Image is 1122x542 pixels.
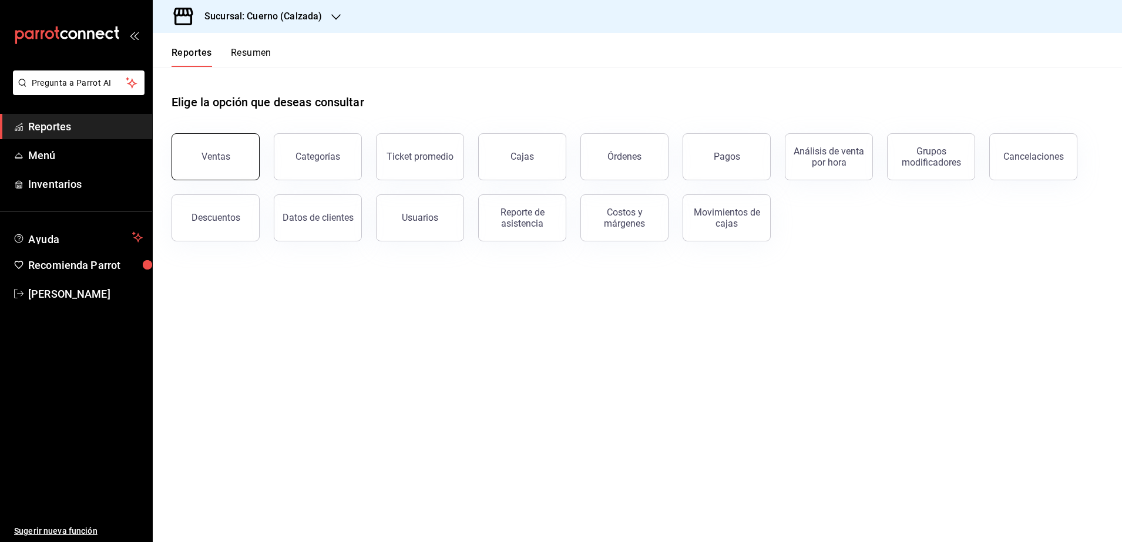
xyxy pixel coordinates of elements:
div: navigation tabs [172,47,271,67]
button: Resumen [231,47,271,67]
span: Pregunta a Parrot AI [32,77,126,89]
div: Costos y márgenes [588,207,661,229]
div: Pagos [714,151,740,162]
span: Sugerir nueva función [14,525,143,537]
div: Datos de clientes [283,212,354,223]
button: Movimientos de cajas [683,194,771,241]
div: Movimientos de cajas [690,207,763,229]
button: Grupos modificadores [887,133,975,180]
span: Ayuda [28,230,127,244]
button: Pregunta a Parrot AI [13,70,145,95]
a: Pregunta a Parrot AI [8,85,145,97]
span: Menú [28,147,143,163]
span: [PERSON_NAME] [28,286,143,302]
div: Usuarios [402,212,438,223]
span: Recomienda Parrot [28,257,143,273]
div: Reporte de asistencia [486,207,559,229]
div: Ventas [201,151,230,162]
h3: Sucursal: Cuerno (Calzada) [195,9,322,23]
button: open_drawer_menu [129,31,139,40]
button: Ticket promedio [376,133,464,180]
button: Cancelaciones [989,133,1077,180]
span: Reportes [28,119,143,134]
button: Reporte de asistencia [478,194,566,241]
button: Ventas [172,133,260,180]
button: Datos de clientes [274,194,362,241]
div: Categorías [295,151,340,162]
div: Análisis de venta por hora [792,146,865,168]
button: Reportes [172,47,212,67]
button: Descuentos [172,194,260,241]
div: Cajas [510,150,535,164]
button: Categorías [274,133,362,180]
button: Usuarios [376,194,464,241]
div: Grupos modificadores [895,146,968,168]
span: Inventarios [28,176,143,192]
div: Cancelaciones [1003,151,1064,162]
button: Órdenes [580,133,669,180]
div: Descuentos [192,212,240,223]
div: Ticket promedio [387,151,453,162]
div: Órdenes [607,151,641,162]
a: Cajas [478,133,566,180]
button: Pagos [683,133,771,180]
button: Análisis de venta por hora [785,133,873,180]
button: Costos y márgenes [580,194,669,241]
h1: Elige la opción que deseas consultar [172,93,364,111]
